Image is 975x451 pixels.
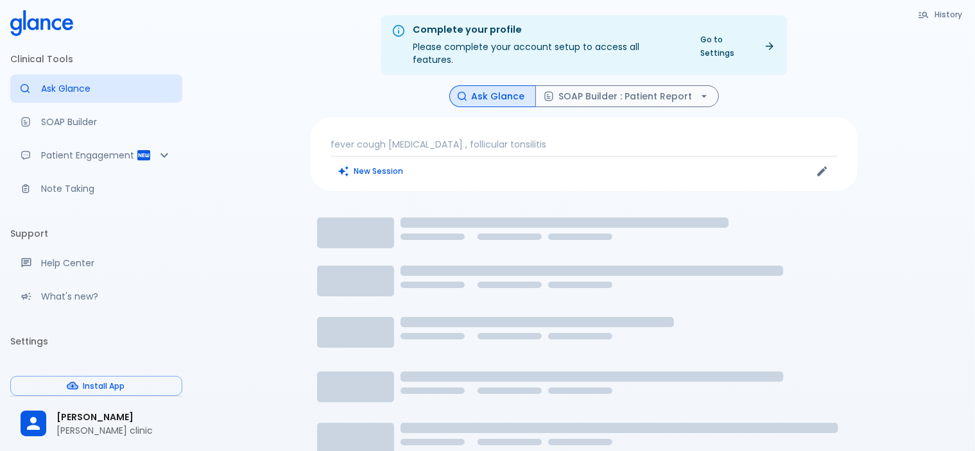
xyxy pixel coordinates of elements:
a: Advanced note-taking [10,174,182,203]
p: fever cough [MEDICAL_DATA] , follicular tonsilitis [331,138,837,151]
a: Go to Settings [693,30,782,62]
p: What's new? [41,290,172,303]
p: Help Center [41,257,172,269]
p: SOAP Builder [41,115,172,128]
p: Patient Engagement [41,149,136,162]
li: Settings [10,326,182,357]
a: Get help from our support team [10,249,182,277]
p: Note Taking [41,182,172,195]
p: [PERSON_NAME] clinic [56,424,172,437]
button: History [911,5,970,24]
div: Patient Reports & Referrals [10,141,182,169]
a: Docugen: Compose a clinical documentation in seconds [10,108,182,136]
li: Clinical Tools [10,44,182,74]
div: Complete your profile [413,23,682,37]
p: Ask Glance [41,82,172,95]
button: Edit [813,162,832,181]
button: Clears all inputs and results. [331,162,411,180]
button: Ask Glance [449,85,536,108]
div: [PERSON_NAME][PERSON_NAME] clinic [10,402,182,446]
div: Please complete your account setup to access all features. [413,19,682,71]
div: Recent updates and feature releases [10,282,182,311]
button: Install App [10,376,182,396]
a: Please complete account setup [10,357,182,385]
li: Support [10,218,182,249]
a: Moramiz: Find ICD10AM codes instantly [10,74,182,103]
span: [PERSON_NAME] [56,411,172,424]
button: SOAP Builder : Patient Report [535,85,719,108]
